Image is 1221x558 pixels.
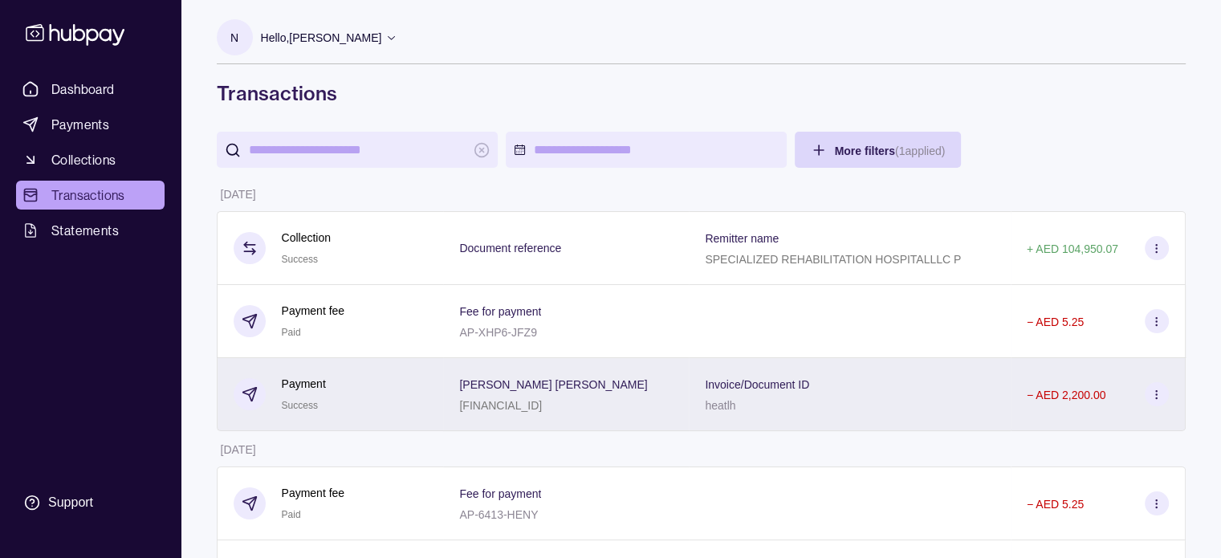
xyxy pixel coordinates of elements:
p: Hello, [PERSON_NAME] [261,29,382,47]
span: Transactions [51,185,125,205]
p: AP-XHP6-JFZ9 [459,326,536,339]
p: [FINANCIAL_ID] [459,399,542,412]
a: Dashboard [16,75,165,104]
p: Payment fee [282,484,345,502]
p: [DATE] [221,443,256,456]
h1: Transactions [217,80,1186,106]
span: Success [282,254,318,265]
p: Payment [282,375,326,393]
span: Success [282,400,318,411]
span: More filters [835,145,946,157]
p: ( 1 applied) [895,145,945,157]
p: Payment fee [282,302,345,320]
p: [DATE] [221,188,256,201]
a: Statements [16,216,165,245]
p: + AED 104,950.07 [1027,242,1118,255]
p: N [230,29,238,47]
p: Fee for payment [459,487,541,500]
p: Collection [282,229,331,246]
div: Support [48,494,93,511]
p: − AED 2,200.00 [1027,389,1105,401]
span: Statements [51,221,119,240]
a: Payments [16,110,165,139]
a: Transactions [16,181,165,210]
button: More filters(1applied) [795,132,962,168]
p: Document reference [459,242,561,255]
p: [PERSON_NAME] [PERSON_NAME] [459,378,647,391]
a: Support [16,486,165,519]
p: − AED 5.25 [1027,316,1084,328]
a: Collections [16,145,165,174]
p: − AED 5.25 [1027,498,1084,511]
p: AP-6413-HENY [459,508,538,521]
span: Paid [282,327,301,338]
p: Invoice/Document ID [705,378,809,391]
span: Paid [282,509,301,520]
input: search [249,132,466,168]
p: heatlh [705,399,735,412]
span: Collections [51,150,116,169]
p: Remitter name [705,232,779,245]
p: SPECIALIZED REHABILITATION HOSPITALLLC P [705,253,961,266]
span: Payments [51,115,109,134]
span: Dashboard [51,79,115,99]
p: Fee for payment [459,305,541,318]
